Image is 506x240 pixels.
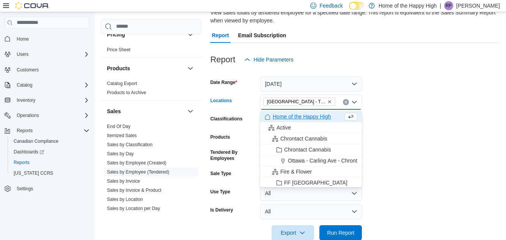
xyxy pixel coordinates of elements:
span: Sales by Location per Day [107,205,160,212]
span: Operations [17,112,39,118]
div: Reshawn Facey [444,1,453,10]
button: Users [14,50,31,59]
span: FF [GEOGRAPHIC_DATA] [284,179,347,186]
button: Home of the Happy High [260,111,362,122]
button: Products [186,64,195,73]
a: Home [14,35,32,44]
button: Remove Winnipeg - The Shed District - Fire & Flower from selection in this group [327,99,332,104]
a: Customers [14,65,42,74]
button: Canadian Compliance [8,136,93,147]
span: Inventory [14,96,90,105]
span: Home [17,36,29,42]
button: Sales [107,107,184,115]
div: View sales totals by tendered employee for a specified date range. This report is equivalent to t... [210,9,496,25]
span: [GEOGRAPHIC_DATA] - The Shed District - Fire & Flower [267,98,326,106]
span: Ottawa - Carling Ave - Chrontact Cannabis [288,157,388,164]
button: Pricing [186,30,195,39]
button: Chrontact Cannabis [260,133,362,144]
button: Inventory [14,96,38,105]
button: [DATE] [260,76,362,92]
label: Date Range [210,79,237,85]
a: Sales by Day [107,151,134,156]
a: Reports [11,158,33,167]
button: Pricing [107,31,184,38]
button: [US_STATE] CCRS [8,168,93,178]
span: Inventory [17,97,35,103]
span: [US_STATE] CCRS [14,170,53,176]
span: Users [14,50,90,59]
span: Catalog [14,81,90,90]
a: Dashboards [11,147,47,156]
span: Email Subscription [238,28,286,43]
label: Classifications [210,116,242,122]
button: Reports [8,157,93,168]
label: Is Delivery [210,207,233,213]
span: Catalog [17,82,32,88]
button: Hide Parameters [241,52,296,67]
span: Run Report [327,229,355,237]
span: Home of the Happy High [273,113,331,120]
a: Dashboards [8,147,93,157]
span: End Of Day [107,123,130,129]
span: Feedback [319,2,343,9]
span: Customers [14,65,90,74]
button: Active [260,122,362,133]
button: FF [GEOGRAPHIC_DATA] [260,177,362,188]
span: Report [212,28,229,43]
span: Operations [14,111,90,120]
h3: Report [210,55,235,64]
span: Settings [17,186,33,192]
label: Use Type [210,189,230,195]
p: | [440,1,441,10]
span: Canadian Compliance [14,138,58,144]
a: Sales by Employee (Tendered) [107,169,169,175]
button: Products [107,65,184,72]
button: Users [2,49,93,60]
span: Chrontact Cannabis [284,146,331,153]
a: Sales by Location [107,197,143,202]
label: Locations [210,98,232,104]
span: Sales by Classification [107,142,152,148]
span: Chrontact Cannabis [280,135,327,142]
span: Washington CCRS [11,169,90,178]
a: Products to Archive [107,90,146,95]
span: Sales by Employee (Created) [107,160,167,166]
span: Reports [11,158,90,167]
button: Operations [14,111,42,120]
button: Customers [2,64,93,75]
label: Tendered By Employees [210,149,257,161]
button: Clear input [343,99,349,105]
span: Users [17,51,28,57]
div: Products [101,79,201,100]
a: Sales by Invoice & Product [107,188,161,193]
button: Settings [2,183,93,194]
a: Price Sheet [107,47,130,52]
button: All [260,204,362,219]
button: Inventory [2,95,93,106]
button: Sales [186,107,195,116]
span: Active [277,124,291,131]
span: Products to Archive [107,90,146,96]
a: Settings [14,184,36,193]
button: Reports [14,126,36,135]
button: Ottawa - Carling Ave - Chrontact Cannabis [260,155,362,166]
button: Catalog [2,80,93,90]
span: Reports [14,126,90,135]
h3: Sales [107,107,121,115]
label: Products [210,134,230,140]
button: Fire & Flower [260,166,362,177]
p: Home of the Happy High [379,1,437,10]
p: [PERSON_NAME] [456,1,500,10]
span: Winnipeg - The Shed District - Fire & Flower [263,98,335,106]
a: End Of Day [107,124,130,129]
span: Dashboards [11,147,90,156]
label: Sale Type [210,171,231,177]
a: Canadian Compliance [11,137,61,146]
button: Close list of options [351,99,357,105]
button: All [260,186,362,201]
span: Hide Parameters [253,56,293,63]
a: Sales by Location per Day [107,206,160,211]
a: Itemized Sales [107,133,137,138]
h3: Products [107,65,130,72]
